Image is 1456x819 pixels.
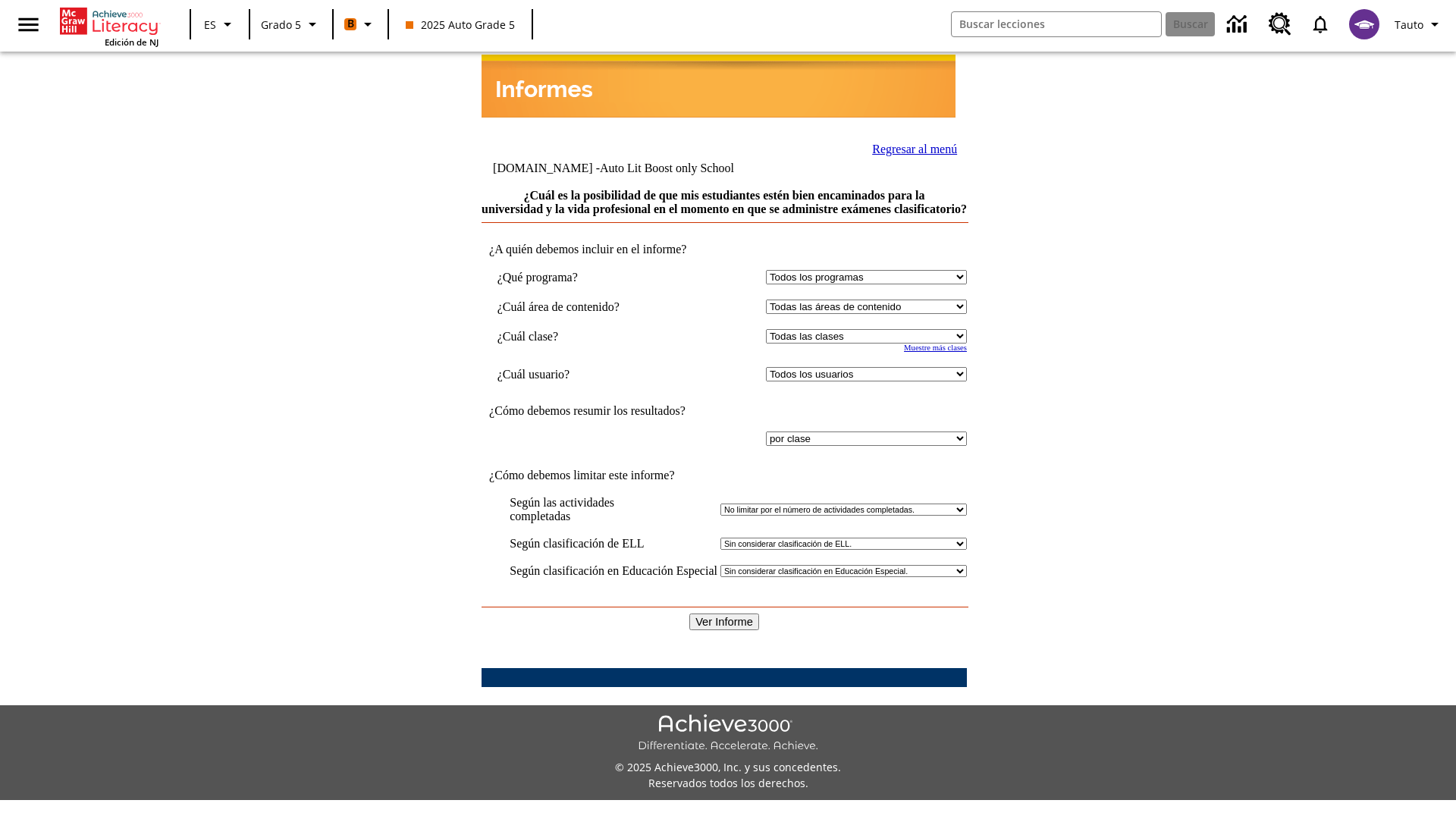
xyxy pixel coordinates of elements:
button: Lenguaje: ES, Selecciona un idioma [196,11,244,38]
img: avatar image [1349,9,1379,39]
a: Centro de recursos, Se abrirá en una pestaña nueva. [1260,4,1301,45]
span: Tauto [1395,17,1423,33]
input: Ver Informe [689,613,759,630]
td: Según las actividades completadas [510,496,717,523]
span: Edición de NJ [105,36,158,48]
span: Grado 5 [261,17,301,33]
span: 2025 Auto Grade 5 [406,17,515,33]
span: B [347,14,354,33]
img: Achieve3000 Differentiate Accelerate Achieve [638,714,818,753]
td: ¿Cuál usuario? [497,367,671,381]
td: ¿Cuál clase? [497,329,671,344]
td: [DOMAIN_NAME] - [493,162,778,175]
nobr: Auto Lit Boost only School [600,162,734,174]
button: Grado: Grado 5, Elige un grado [255,11,328,38]
td: ¿A quién debemos incluir en el informe? [482,243,967,256]
td: ¿Qué programa? [497,270,671,284]
span: ES [204,17,216,33]
button: Boost El color de la clase es anaranjado. Cambiar el color de la clase. [338,11,383,38]
button: Perfil/Configuración [1389,11,1450,38]
button: Abrir el menú lateral [6,2,51,47]
nobr: ¿Cuál área de contenido? [497,300,620,313]
td: ¿Cómo debemos limitar este informe? [482,469,967,482]
button: Escoja un nuevo avatar [1340,5,1389,44]
a: ¿Cuál es la posibilidad de que mis estudiantes estén bien encaminados para la universidad y la vi... [482,189,967,215]
input: Buscar campo [952,12,1161,36]
a: Regresar al menú [872,143,957,155]
td: Según clasificación de ELL [510,537,717,551]
td: ¿Cómo debemos resumir los resultados? [482,404,967,418]
td: Según clasificación en Educación Especial [510,564,717,578]
img: header [482,55,955,118]
div: Portada [60,5,158,48]
a: Muestre más clases [904,344,967,352]
a: Centro de información [1218,4,1260,45]
a: Notificaciones [1301,5,1340,44]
